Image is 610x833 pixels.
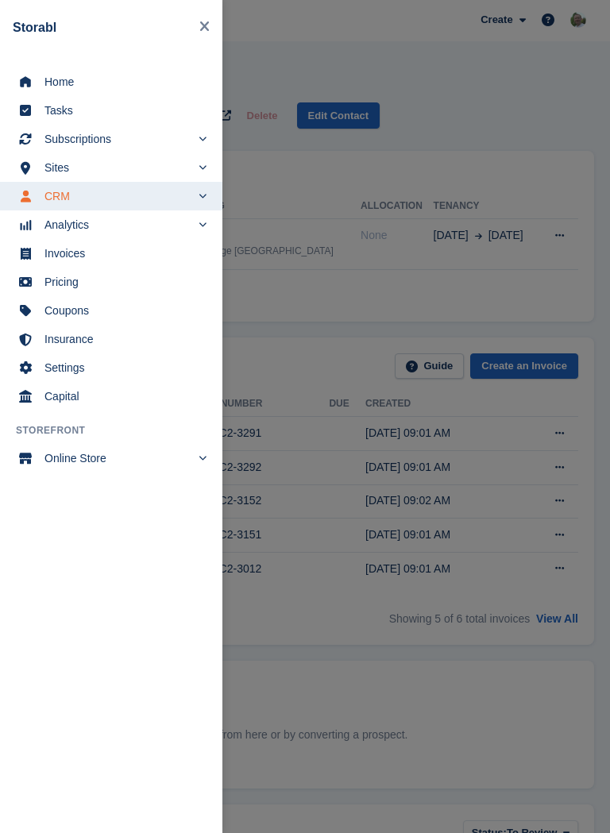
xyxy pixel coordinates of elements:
[44,214,191,236] span: Analytics
[44,299,199,322] span: Coupons
[44,71,199,93] span: Home
[44,185,191,207] span: CRM
[44,271,199,293] span: Pricing
[44,242,199,264] span: Invoices
[44,357,199,379] span: Settings
[44,99,199,121] span: Tasks
[44,156,191,179] span: Sites
[44,447,191,469] span: Online Store
[16,423,222,438] span: Storefront
[13,18,193,37] div: Storabl
[44,385,199,407] span: Capital
[44,128,191,150] span: Subscriptions
[193,13,216,42] button: Close navigation
[44,328,199,350] span: Insurance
